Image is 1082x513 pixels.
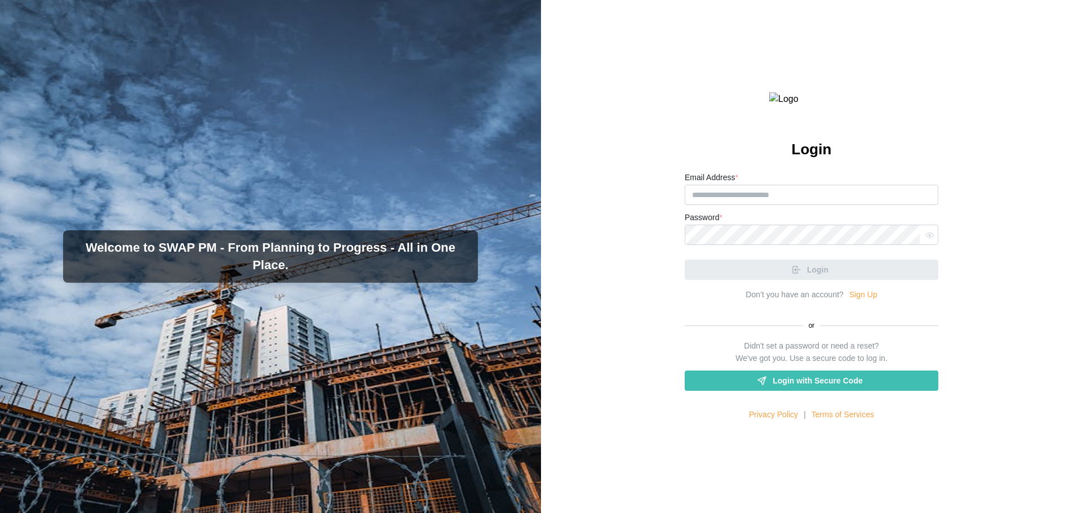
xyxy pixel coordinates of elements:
div: | [804,409,806,421]
h3: Welcome to SWAP PM - From Planning to Progress - All in One Place. [72,239,469,274]
a: Login with Secure Code [685,371,938,391]
a: Sign Up [849,289,877,301]
div: Didn't set a password or need a reset? We've got you. Use a secure code to log in. [735,340,887,364]
img: Logo [769,92,854,106]
span: Login with Secure Code [773,371,862,390]
label: Password [685,212,722,224]
a: Privacy Policy [749,409,798,421]
div: Don’t you have an account? [746,289,844,301]
a: Terms of Services [812,409,874,421]
div: or [685,320,938,331]
label: Email Address [685,172,738,184]
h2: Login [792,140,832,159]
